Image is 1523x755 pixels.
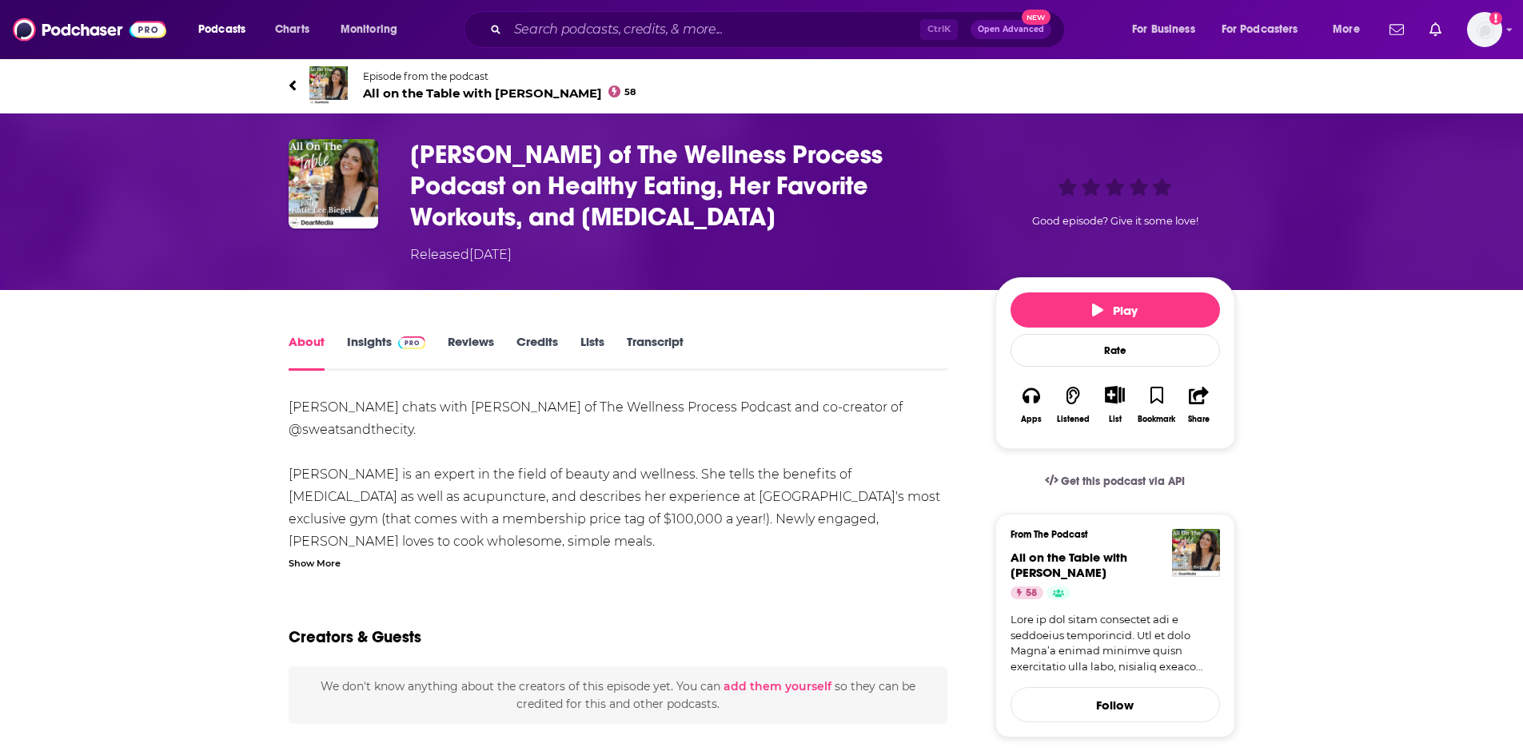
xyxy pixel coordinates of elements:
[289,627,421,647] h2: Creators & Guests
[508,17,920,42] input: Search podcasts, credits, & more...
[516,334,558,371] a: Credits
[724,680,831,693] button: add them yourself
[1011,529,1207,540] h3: From The Podcast
[971,20,1051,39] button: Open AdvancedNew
[1032,215,1198,227] span: Good episode? Give it some love!
[1423,16,1448,43] a: Show notifications dropdown
[1098,386,1131,403] button: Show More Button
[1011,292,1220,328] button: Play
[1383,16,1410,43] a: Show notifications dropdown
[1138,415,1175,424] div: Bookmark
[1094,376,1135,434] div: Show More ButtonList
[1032,462,1198,501] a: Get this podcast via API
[448,334,494,371] a: Reviews
[289,334,325,371] a: About
[1052,376,1094,434] button: Listened
[275,18,309,41] span: Charts
[1057,415,1090,424] div: Listened
[1011,334,1220,367] div: Rate
[363,85,636,101] span: All on the Table with [PERSON_NAME]
[1211,17,1322,42] button: open menu
[1172,529,1220,577] img: All on the Table with Katie Lee Biegel
[1109,414,1122,424] div: List
[1011,612,1220,674] a: Lore ip dol sitam consectet adi e seddoeius temporincid. Utl et dolo Magna’a enimad minimve quisn...
[410,139,970,232] h1: Elizabeth Endres of The Wellness Process Podcast on Healthy Eating, Her Favorite Workouts, and Ly...
[198,18,245,41] span: Podcasts
[309,66,348,105] img: All on the Table with Katie Lee Biegel
[1467,12,1502,47] img: User Profile
[1026,586,1037,602] span: 58
[13,14,166,45] img: Podchaser - Follow, Share and Rate Podcasts
[1011,687,1220,722] button: Follow
[1467,12,1502,47] button: Show profile menu
[329,17,418,42] button: open menu
[920,19,958,40] span: Ctrl K
[627,334,684,371] a: Transcript
[978,26,1044,34] span: Open Advanced
[479,11,1080,48] div: Search podcasts, credits, & more...
[1021,415,1042,424] div: Apps
[1061,475,1185,488] span: Get this podcast via API
[341,18,397,41] span: Monitoring
[410,245,512,264] div: Released [DATE]
[363,70,636,82] span: Episode from the podcast
[1011,550,1127,580] span: All on the Table with [PERSON_NAME]
[347,334,426,371] a: InsightsPodchaser Pro
[1011,586,1043,599] a: 58
[1467,12,1502,47] span: Logged in as mmullin
[1011,376,1052,434] button: Apps
[1022,10,1051,25] span: New
[624,89,636,96] span: 58
[1222,18,1298,41] span: For Podcasters
[321,679,915,711] span: We don't know anything about the creators of this episode yet . You can so they can be credited f...
[187,17,266,42] button: open menu
[1178,376,1219,434] button: Share
[1322,17,1380,42] button: open menu
[1121,17,1215,42] button: open menu
[289,66,1235,105] a: All on the Table with Katie Lee BiegelEpisode from the podcastAll on the Table with [PERSON_NAME]58
[1136,376,1178,434] button: Bookmark
[1188,415,1210,424] div: Share
[289,139,378,228] img: Elizabeth Endres of The Wellness Process Podcast on Healthy Eating, Her Favorite Workouts, and Ly...
[265,17,319,42] a: Charts
[1489,12,1502,25] svg: Add a profile image
[1132,18,1195,41] span: For Business
[1011,550,1127,580] a: All on the Table with Katie Lee Biegel
[398,336,426,349] img: Podchaser Pro
[1092,303,1138,318] span: Play
[580,334,604,371] a: Lists
[1333,18,1360,41] span: More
